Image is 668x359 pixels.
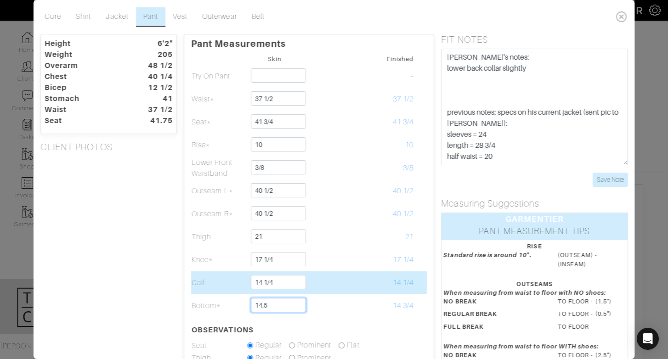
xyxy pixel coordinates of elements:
[436,322,551,335] dt: FULL BREAK
[38,104,132,115] dt: Waist
[387,56,413,62] small: Finished
[255,340,281,351] label: Regular
[191,34,427,49] p: Pant Measurements
[40,141,177,152] h5: CLIENT PHOTOS
[405,141,413,149] span: 10
[132,60,180,71] dt: 48 1/2
[405,233,413,241] span: 21
[592,173,628,187] input: Save Note
[436,297,551,309] dt: NO BREAK
[441,34,628,45] h5: FIT NOTES
[268,56,281,62] small: Skin
[38,115,132,126] dt: Seat
[443,343,598,350] em: When measuring from waist to floor WITH shoes:
[136,7,165,27] a: Pant
[393,302,413,310] span: 14 3/4
[132,49,180,60] dt: 205
[38,38,132,49] dt: Height
[393,279,413,287] span: 14 1/4
[443,242,625,251] div: RISE
[38,82,132,93] dt: Bicep
[637,328,659,350] div: Open Intercom Messenger
[393,95,413,103] span: 37 1/2
[347,340,359,351] label: Flat
[441,198,628,209] h5: Measuring Suggestions
[551,297,633,306] dd: TO FLOOR - (1.5")
[191,248,247,271] td: Knee*
[551,309,633,318] dd: TO FLOOR - (0.5")
[551,251,633,268] dd: (OUTSEAM) - (INSEAM)
[132,93,180,104] dt: 41
[37,7,68,27] a: Core
[443,289,606,296] em: When measuring from waist to floor with NO shoes:
[165,7,195,27] a: Vest
[393,210,413,218] span: 40 1/2
[38,93,132,104] dt: Stomach
[441,49,628,165] textarea: previous notes: specs on his current jacket (sent pic to [PERSON_NAME]): sleeves = 24 length = 28...
[38,49,132,60] dt: Weight
[132,82,180,93] dt: 12 1/2
[132,71,180,82] dt: 40 1/4
[191,179,247,202] td: Outseam L*
[191,225,247,248] td: Thigh
[191,111,247,134] td: Seat*
[244,7,272,27] a: Belt
[297,340,331,351] label: Prominent
[191,88,247,111] td: Waist*
[191,157,247,179] td: Lower Front Waistband
[38,71,132,82] dt: Chest
[191,134,247,157] td: Rise*
[443,252,531,258] em: Standard rise is around 10".
[443,280,625,288] div: OUTSEAMS
[393,256,413,264] span: 17 1/4
[436,309,551,322] dt: REGULAR BREAK
[191,202,247,225] td: Outseam R*
[195,7,244,27] a: Outerwear
[191,271,247,294] td: Calf
[98,7,136,27] a: Jacket
[38,60,132,71] dt: Overarm
[393,118,413,126] span: 41 3/4
[442,225,627,240] div: PANT MEASUREMENT TIPS
[132,104,180,115] dt: 37 1/2
[411,72,413,80] span: -
[132,115,180,126] dt: 41.75
[442,213,627,225] div: GARMENTIER
[191,339,247,352] td: Seat
[551,322,633,331] dd: TO FLOOR
[393,187,413,195] span: 40 1/2
[191,317,247,339] th: OBSERVATIONS
[191,65,247,88] td: Try On Pant
[403,164,413,172] span: 3/8
[132,38,180,49] dt: 6'2"
[68,7,98,27] a: Shirt
[191,294,247,317] td: Bottom*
